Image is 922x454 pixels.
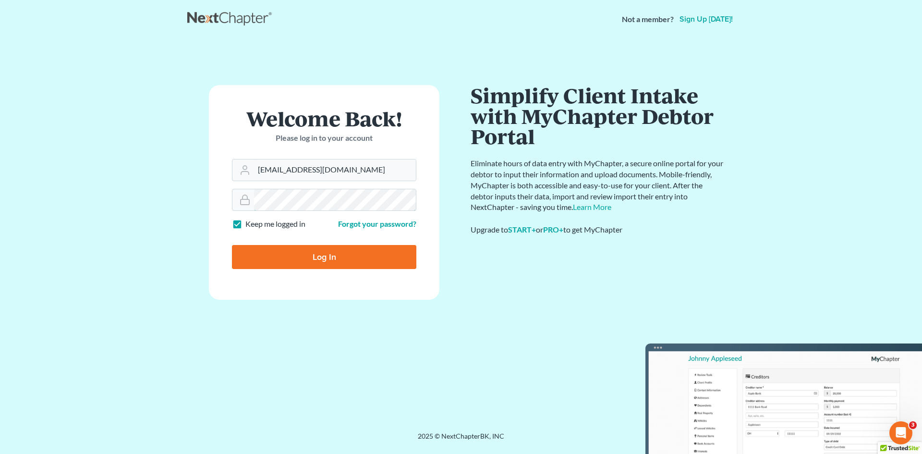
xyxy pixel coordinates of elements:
input: Log In [232,245,416,269]
div: Upgrade to or to get MyChapter [471,224,725,235]
div: 2025 © NextChapterBK, INC [187,431,735,449]
a: Forgot your password? [338,219,416,228]
span: 3 [909,421,917,429]
input: Email Address [254,160,416,181]
a: START+ [508,225,536,234]
a: Learn More [573,202,611,211]
label: Keep me logged in [245,219,305,230]
iframe: Intercom live chat [889,421,912,444]
a: Sign up [DATE]! [678,15,735,23]
strong: Not a member? [622,14,674,25]
h1: Simplify Client Intake with MyChapter Debtor Portal [471,85,725,147]
p: Please log in to your account [232,133,416,144]
a: PRO+ [543,225,563,234]
h1: Welcome Back! [232,108,416,129]
p: Eliminate hours of data entry with MyChapter, a secure online portal for your debtor to input the... [471,158,725,213]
